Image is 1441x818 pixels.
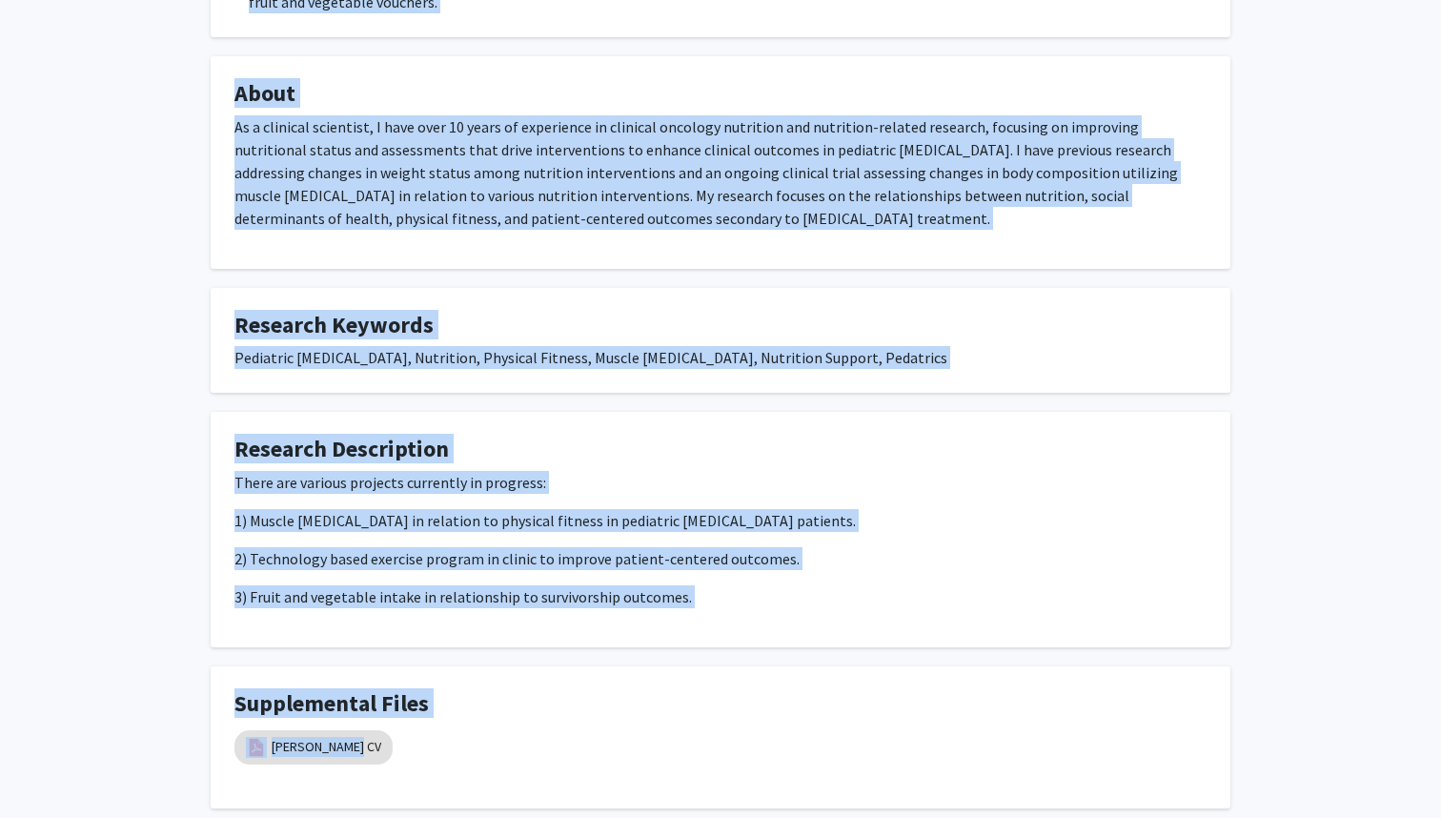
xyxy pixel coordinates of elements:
[14,732,81,804] iframe: Chat
[246,737,267,758] img: pdf_icon.png
[234,547,1207,570] p: 2) Technology based exercise program in clinic to improve patient-centered outcomes.
[234,80,1207,108] h4: About
[234,312,1207,339] h4: Research Keywords
[234,436,1207,463] h4: Research Description
[234,346,1207,369] div: Pediatric [MEDICAL_DATA], Nutrition, Physical Fitness, Muscle [MEDICAL_DATA], Nutrition Support, ...
[234,471,1207,494] p: There are various projects currently in progress:
[234,585,1207,608] p: 3) Fruit and vegetable intake in relationship to survivorship outcomes.
[234,115,1207,230] p: As a clinical scientist, I have over 10 years of experience in clinical oncology nutrition and nu...
[272,737,381,757] a: [PERSON_NAME] CV
[234,509,1207,532] p: 1) Muscle [MEDICAL_DATA] in relation to physical fitness in pediatric [MEDICAL_DATA] patients.
[234,690,1207,718] h4: Supplemental Files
